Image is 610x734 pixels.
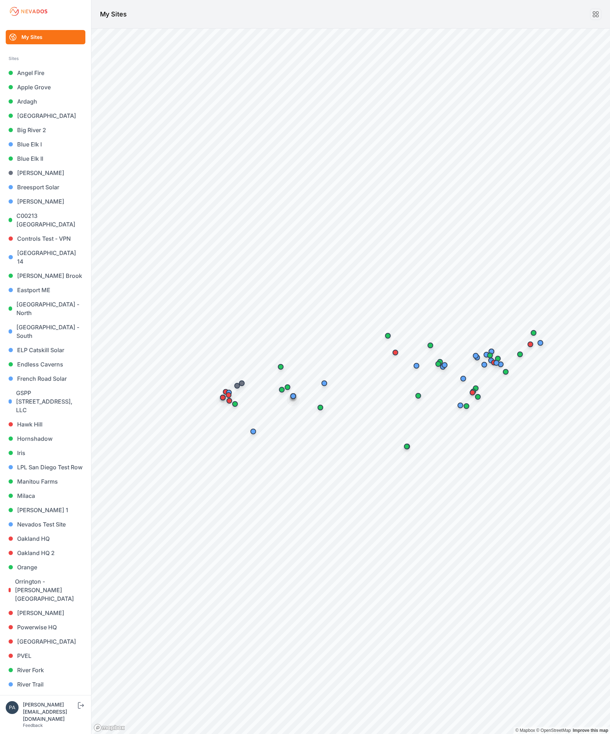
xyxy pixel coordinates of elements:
a: Milaca [6,489,85,503]
a: Map feedback [573,728,608,733]
div: Map marker [433,355,447,369]
a: LPL San Diego Test Row [6,460,85,474]
a: Breesport Solar [6,180,85,194]
a: Mapbox [515,728,535,733]
a: Ardagh [6,94,85,109]
a: OpenStreetMap [536,728,571,733]
a: Blue Elk I [6,137,85,151]
div: Map marker [411,389,425,403]
a: [GEOGRAPHIC_DATA] - North [6,297,85,320]
div: Map marker [477,358,491,372]
a: [GEOGRAPHIC_DATA] 14 [6,246,85,269]
div: Map marker [381,329,395,343]
a: [PERSON_NAME] [6,166,85,180]
div: Map marker [469,349,483,363]
div: Map marker [274,360,288,374]
a: Orange [6,560,85,574]
a: [GEOGRAPHIC_DATA] [6,109,85,123]
div: Map marker [280,380,295,394]
a: Controls Test - VPN [6,231,85,246]
div: Map marker [465,385,480,400]
a: Manitou Farms [6,474,85,489]
div: Map marker [230,379,244,393]
div: Map marker [459,399,474,413]
a: River Trail [6,677,85,691]
div: Map marker [286,389,300,403]
div: Map marker [499,365,513,379]
div: Map marker [513,347,527,361]
div: Map marker [484,344,499,359]
div: Map marker [483,348,497,363]
a: C00213 [GEOGRAPHIC_DATA] [6,209,85,231]
a: Big River 2 [6,123,85,137]
div: Map marker [216,390,230,405]
a: Iris [6,446,85,460]
div: Map marker [431,357,445,371]
a: Hornshadow [6,431,85,446]
div: Map marker [423,338,437,353]
div: Map marker [400,439,414,454]
a: Blue Elk II [6,151,85,166]
div: Map marker [317,376,331,390]
div: Map marker [487,355,501,370]
div: Map marker [526,326,541,340]
img: Nevados [9,6,49,17]
a: PVEL [6,649,85,663]
a: Angel Fire [6,66,85,80]
div: [PERSON_NAME][EMAIL_ADDRESS][DOMAIN_NAME] [23,701,76,723]
a: Apple Grove [6,80,85,94]
a: Mapbox logo [94,724,125,732]
a: Oakland HQ [6,531,85,546]
div: Map marker [246,424,260,439]
div: Sites [9,54,82,63]
a: Eastport ME [6,283,85,297]
div: Map marker [466,384,480,399]
div: Map marker [222,385,236,400]
a: [PERSON_NAME] [6,606,85,620]
a: Endless Caverns [6,357,85,371]
div: Map marker [479,348,494,362]
div: Map marker [313,400,327,415]
a: Feedback [23,723,43,728]
div: Map marker [489,356,504,370]
h1: My Sites [100,9,127,19]
div: Map marker [409,359,424,373]
a: [GEOGRAPHIC_DATA] - South [6,320,85,343]
a: Hawk Hill [6,417,85,431]
div: Map marker [469,381,483,395]
div: Map marker [388,345,402,360]
a: Nevados Test Site [6,517,85,531]
div: Map marker [235,376,249,390]
a: GSPP [STREET_ADDRESS], LLC [6,386,85,417]
div: Map marker [491,351,505,366]
div: Map marker [453,398,467,413]
div: Map marker [275,383,289,397]
a: My Sites [6,30,85,44]
a: French Road Solar [6,371,85,386]
div: Map marker [456,371,470,386]
a: River Fork [6,663,85,677]
div: Map marker [219,385,233,399]
div: Map marker [437,358,452,372]
a: [PERSON_NAME] [6,194,85,209]
a: ELP Catskill Solar [6,343,85,357]
a: [PERSON_NAME] Brook [6,269,85,283]
div: Map marker [221,388,236,402]
a: Oakland HQ 2 [6,546,85,560]
a: [PERSON_NAME] [6,691,85,706]
canvas: Map [91,29,610,734]
div: Map marker [533,336,547,350]
img: patrick@nevados.solar [6,701,19,714]
div: Map marker [523,337,537,351]
a: Orrington - [PERSON_NAME][GEOGRAPHIC_DATA] [6,574,85,606]
a: [GEOGRAPHIC_DATA] [6,634,85,649]
a: [PERSON_NAME] 1 [6,503,85,517]
a: Powerwise HQ [6,620,85,634]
